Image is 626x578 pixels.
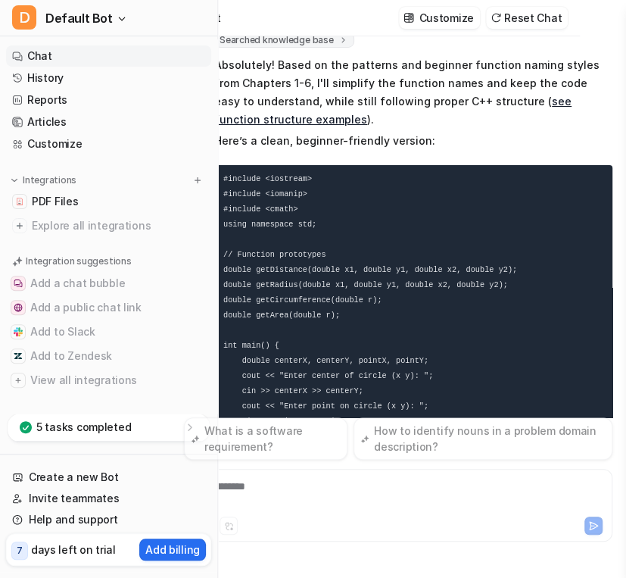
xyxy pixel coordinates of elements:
[14,351,23,361] img: Add to Zendesk
[491,12,501,23] img: reset
[6,368,211,392] button: View all integrationsView all integrations
[6,89,211,111] a: Reports
[32,194,78,209] span: PDF Files
[139,539,206,561] button: Add billing
[45,8,113,29] span: Default Bot
[486,7,568,29] button: Reset Chat
[192,175,203,186] img: menu_add.svg
[36,420,131,435] p: 5 tasks completed
[14,303,23,312] img: Add a public chat link
[6,173,81,188] button: Integrations
[6,191,211,212] a: PDF FilesPDF Files
[399,7,479,29] button: Customize
[26,255,131,268] p: Integration suggestions
[15,197,24,206] img: PDF Files
[6,111,211,133] a: Articles
[6,215,211,236] a: Explore all integrations
[353,417,612,460] button: How to identify nouns in a problem domain description?
[12,5,36,30] span: D
[6,295,211,320] button: Add a public chat linkAdd a public chat link
[6,344,211,368] button: Add to ZendeskAdd to Zendesk
[214,56,612,129] p: Absolutely! Based on the patterns and beginner function naming styles from Chapters 1-6, I'll sim...
[6,133,211,155] a: Customize
[23,174,76,186] p: Integrations
[214,33,354,48] span: Searched knowledge base
[31,542,116,558] p: days left on trial
[196,10,221,26] div: Chat
[6,320,211,344] button: Add to SlackAdd to Slack
[6,45,211,67] a: Chat
[6,67,211,89] a: History
[32,214,205,238] span: Explore all integrations
[6,271,211,295] button: Add a chat bubbleAdd a chat bubble
[14,327,23,336] img: Add to Slack
[419,10,473,26] p: Customize
[6,488,211,509] a: Invite teammates
[214,132,612,150] p: Here’s a clean, beginner-friendly version:
[14,279,23,288] img: Add a chat bubble
[145,542,200,558] p: Add billing
[6,467,211,488] a: Create a new Bot
[14,376,23,385] img: View all integrations
[184,417,347,460] button: What is a software requirement?
[17,544,23,558] p: 7
[6,509,211,530] a: Help and support
[12,218,27,233] img: explore all integrations
[9,175,20,186] img: expand menu
[403,12,414,23] img: customize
